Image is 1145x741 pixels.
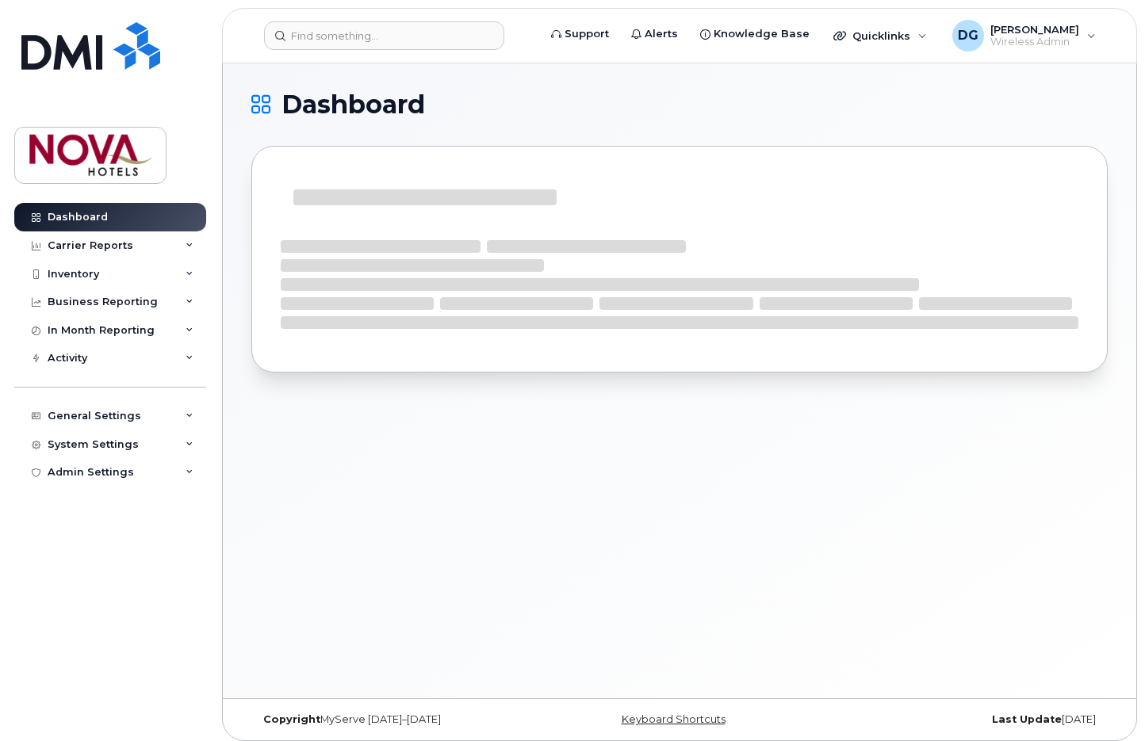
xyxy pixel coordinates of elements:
a: Keyboard Shortcuts [622,713,726,725]
div: MyServe [DATE]–[DATE] [251,713,537,726]
strong: Copyright [263,713,320,725]
strong: Last Update [992,713,1062,725]
span: Dashboard [281,93,425,116]
div: [DATE] [822,713,1108,726]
